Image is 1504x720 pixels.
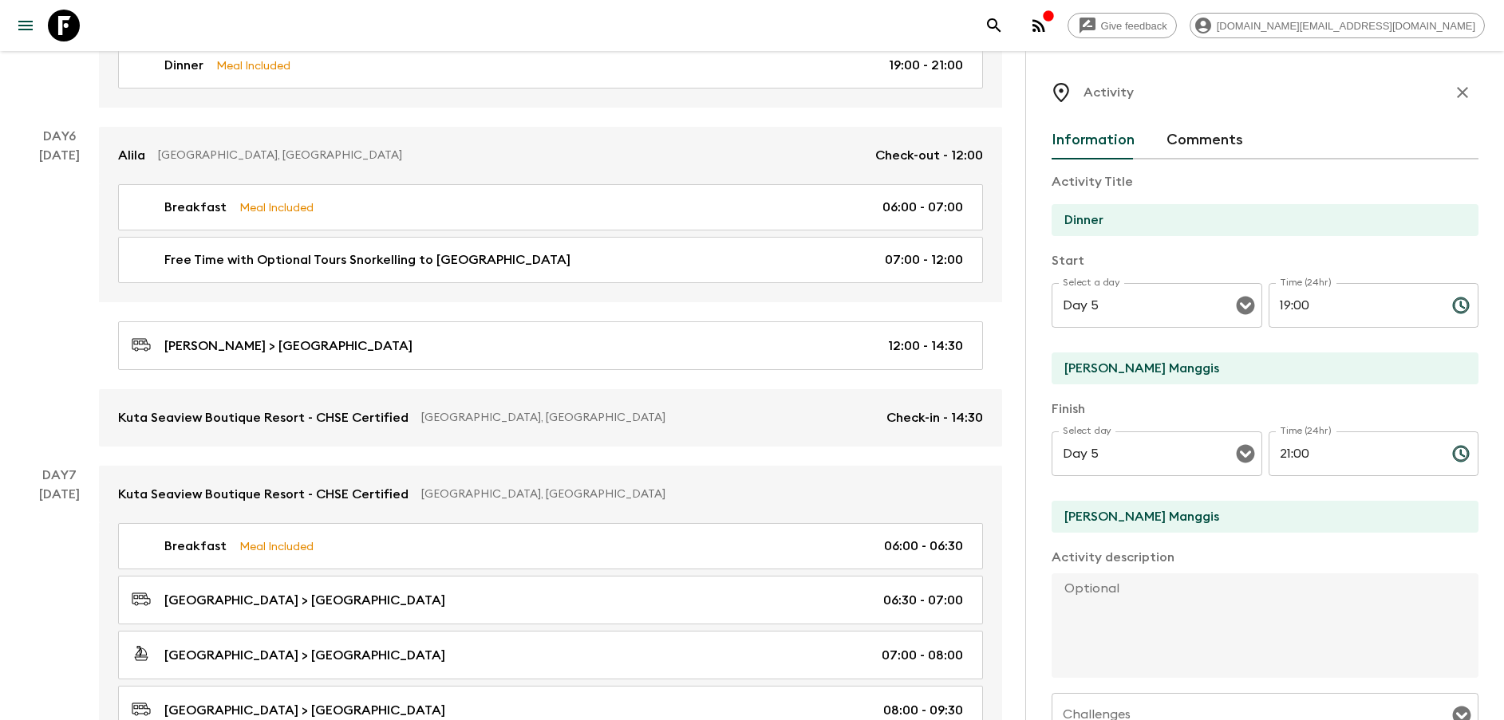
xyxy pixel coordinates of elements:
[239,537,314,555] p: Meal Included
[1052,501,1466,533] input: End Location (leave blank if same as Start)
[1052,251,1478,270] p: Start
[883,701,963,720] p: 08:00 - 09:30
[99,127,1002,184] a: Alila[GEOGRAPHIC_DATA], [GEOGRAPHIC_DATA]Check-out - 12:00
[118,42,983,89] a: DinnerMeal Included19:00 - 21:00
[118,408,409,427] p: Kuta Seaview Boutique Resort - CHSE Certified
[884,537,963,556] p: 06:00 - 06:30
[1208,20,1484,32] span: [DOMAIN_NAME][EMAIL_ADDRESS][DOMAIN_NAME]
[164,701,445,720] p: [GEOGRAPHIC_DATA] > [GEOGRAPHIC_DATA]
[1269,431,1439,476] input: hh:mm
[10,10,41,41] button: menu
[875,146,983,165] p: Check-out - 12:00
[164,336,413,356] p: [PERSON_NAME] > [GEOGRAPHIC_DATA]
[1068,13,1177,38] a: Give feedback
[118,146,145,165] p: Alila
[118,321,983,370] a: [PERSON_NAME] > [GEOGRAPHIC_DATA]12:00 - 14:30
[19,466,99,485] p: Day 7
[1052,352,1466,384] input: Start Location
[1052,121,1135,159] button: Information
[1052,548,1478,567] p: Activity description
[216,57,290,74] p: Meal Included
[883,591,963,610] p: 06:30 - 07:00
[99,389,1002,447] a: Kuta Seaview Boutique Resort - CHSE Certified[GEOGRAPHIC_DATA], [GEOGRAPHIC_DATA]Check-in - 14:30
[882,198,963,217] p: 06:00 - 07:00
[1234,294,1257,317] button: Open
[164,591,445,610] p: [GEOGRAPHIC_DATA] > [GEOGRAPHIC_DATA]
[1063,276,1119,289] label: Select a day
[1445,289,1477,321] button: Choose time, selected time is 7:00 PM
[164,56,203,75] p: Dinner
[164,537,227,556] p: Breakfast
[885,250,963,270] p: 07:00 - 12:00
[888,336,963,356] p: 12:00 - 14:30
[1234,443,1257,465] button: Open
[1052,204,1466,236] input: E.g Hozuagawa boat tour
[1280,276,1332,289] label: Time (24hr)
[1190,13,1485,38] div: [DOMAIN_NAME][EMAIL_ADDRESS][DOMAIN_NAME]
[164,646,445,665] p: [GEOGRAPHIC_DATA] > [GEOGRAPHIC_DATA]
[1280,424,1332,438] label: Time (24hr)
[239,199,314,216] p: Meal Included
[1445,438,1477,470] button: Choose time, selected time is 9:00 PM
[421,486,970,502] p: [GEOGRAPHIC_DATA], [GEOGRAPHIC_DATA]
[886,408,983,427] p: Check-in - 14:30
[882,646,963,665] p: 07:00 - 08:00
[118,523,983,569] a: BreakfastMeal Included06:00 - 06:30
[19,127,99,146] p: Day 6
[118,485,409,504] p: Kuta Seaview Boutique Resort - CHSE Certified
[118,631,983,679] a: [GEOGRAPHIC_DATA] > [GEOGRAPHIC_DATA]07:00 - 08:00
[99,466,1002,523] a: Kuta Seaview Boutique Resort - CHSE Certified[GEOGRAPHIC_DATA], [GEOGRAPHIC_DATA]
[1063,424,1111,438] label: Select day
[39,146,80,447] div: [DATE]
[164,198,227,217] p: Breakfast
[1166,121,1243,159] button: Comments
[978,10,1010,41] button: search adventures
[1269,283,1439,328] input: hh:mm
[889,56,963,75] p: 19:00 - 21:00
[118,184,983,230] a: BreakfastMeal Included06:00 - 07:00
[421,410,874,426] p: [GEOGRAPHIC_DATA], [GEOGRAPHIC_DATA]
[1092,20,1176,32] span: Give feedback
[118,237,983,283] a: Free Time with Optional Tours Snorkelling to [GEOGRAPHIC_DATA]07:00 - 12:00
[118,576,983,624] a: [GEOGRAPHIC_DATA] > [GEOGRAPHIC_DATA]06:30 - 07:00
[1052,399,1478,419] p: Finish
[164,250,570,270] p: Free Time with Optional Tours Snorkelling to [GEOGRAPHIC_DATA]
[158,148,863,163] p: [GEOGRAPHIC_DATA], [GEOGRAPHIC_DATA]
[1052,172,1478,191] p: Activity Title
[1084,83,1134,102] p: Activity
